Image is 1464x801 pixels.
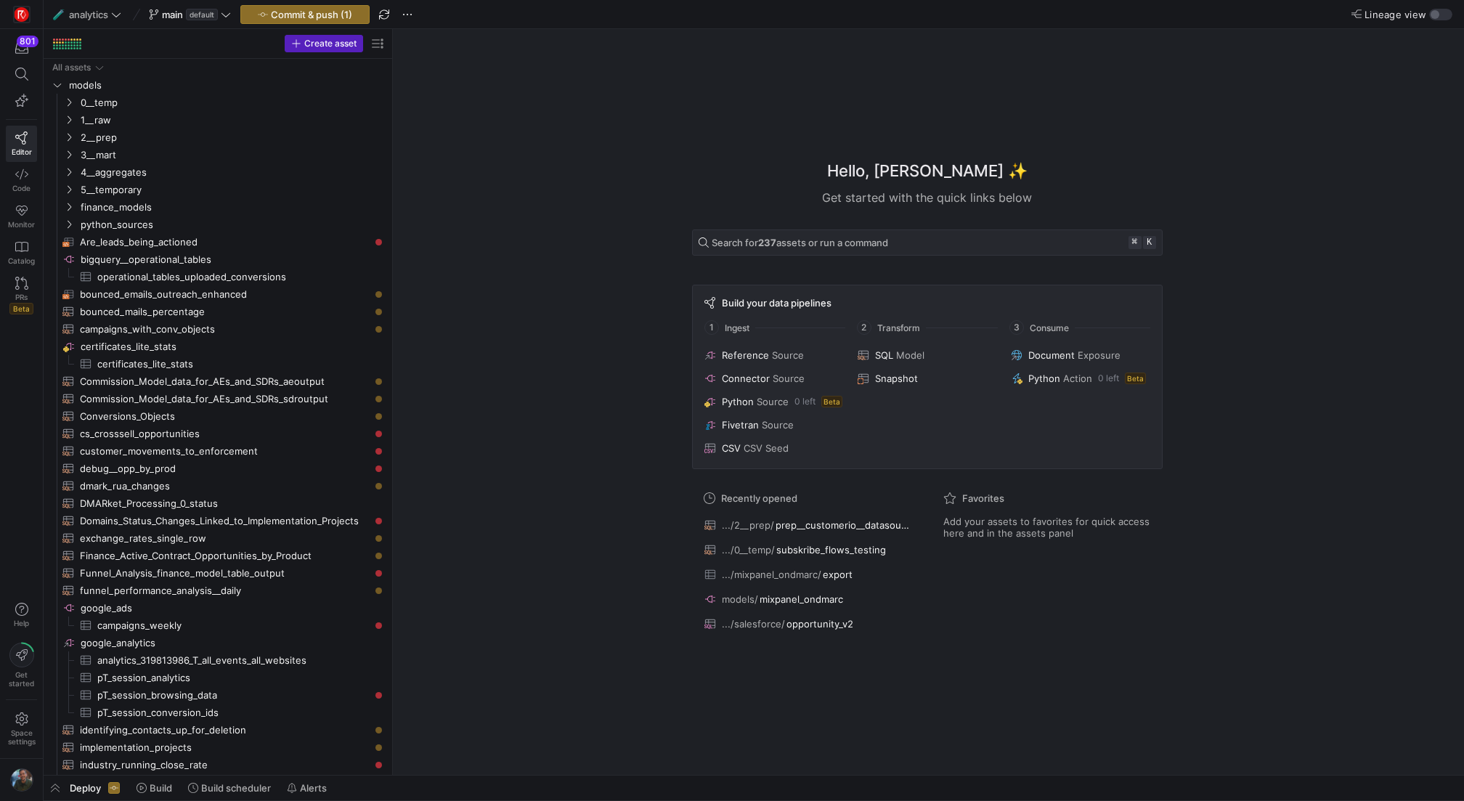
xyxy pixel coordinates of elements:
span: Fivetran [722,419,759,431]
span: CSV [722,442,741,454]
button: ConnectorSource [701,370,846,387]
span: Editor [12,147,32,156]
span: Source [762,419,794,431]
img: https://storage.googleapis.com/y42-prod-data-exchange/images/6IdsliWYEjCj6ExZYNtk9pMT8U8l8YHLguyz... [10,768,33,792]
button: ReferenceSource [701,346,846,364]
span: Reference [722,349,769,361]
a: Spacesettings [6,706,37,752]
span: Python [722,396,754,407]
span: Lineage view [1365,9,1426,20]
span: Monitor [8,220,35,229]
span: Beta [821,396,842,407]
button: PythonSource0 leftBeta [701,393,846,410]
span: 0 left [1098,373,1119,383]
span: Snapshot [875,373,918,384]
button: .../2__prep/prep__customerio__datasource [701,516,914,534]
span: .../mixpanel_ondmarc/ [722,569,821,580]
button: Commit & push (1) [240,5,370,24]
span: SQL [875,349,893,361]
button: Build [130,776,179,800]
button: DocumentExposure [1008,346,1152,364]
strong: 237 [758,237,776,248]
span: subskribe_flows_testing [776,544,886,556]
a: Catalog [6,235,37,271]
span: default [186,9,218,20]
span: main [162,9,183,20]
span: Commit & push (1) [271,9,352,20]
span: .../0__temp/ [722,544,775,556]
span: PRs [15,293,28,301]
span: Python [1028,373,1060,384]
button: Getstarted [6,637,37,694]
span: mixpanel_ondmarc [760,593,843,605]
span: Search for assets or run a command [712,237,888,248]
button: FivetranSource [701,416,846,434]
span: .../2__prep/ [722,519,774,531]
button: models/mixpanel_ondmarc [701,590,914,609]
span: Beta [1125,373,1146,384]
button: CSVCSV Seed [701,439,846,457]
button: maindefault [145,5,235,24]
button: PythonAction0 leftBeta [1008,370,1152,387]
span: Source [773,373,805,384]
span: Catalog [8,256,35,265]
span: Deploy [70,782,101,794]
span: models/ [722,593,758,605]
a: PRsBeta [6,271,37,320]
span: Source [757,396,789,407]
button: Search for237assets or run a command⌘k [692,229,1163,256]
span: .../salesforce/ [722,618,785,630]
span: Model [896,349,924,361]
span: Alerts [300,782,327,794]
button: 801 [6,35,37,61]
span: Action [1063,373,1092,384]
span: Exposure [1078,349,1121,361]
span: Get started [9,670,34,688]
a: Editor [6,126,37,162]
span: Connector [722,373,770,384]
button: Help [6,596,37,634]
a: Monitor [6,198,37,235]
span: 🧪 [53,9,63,20]
a: Code [6,162,37,198]
span: CSV Seed [744,442,789,454]
button: .../mixpanel_ondmarc/export [701,565,914,584]
span: Source [772,349,804,361]
button: .../salesforce/opportunity_v2 [701,614,914,633]
span: prep__customerio__datasource [776,519,911,531]
span: 0 left [794,397,816,407]
kbd: k [1143,236,1156,249]
span: Build scheduler [201,782,271,794]
span: Build [150,782,172,794]
span: analytics [69,9,108,20]
span: Code [12,184,30,192]
button: Alerts [280,776,333,800]
div: 801 [17,36,38,47]
span: export [823,569,853,580]
button: 🧪analytics [49,5,125,24]
button: Build scheduler [182,776,277,800]
span: opportunity_v2 [786,618,853,630]
img: https://storage.googleapis.com/y42-prod-data-exchange/images/C0c2ZRu8XU2mQEXUlKrTCN4i0dD3czfOt8UZ... [15,7,29,22]
a: https://storage.googleapis.com/y42-prod-data-exchange/images/C0c2ZRu8XU2mQEXUlKrTCN4i0dD3czfOt8UZ... [6,2,37,27]
button: .../0__temp/subskribe_flows_testing [701,540,914,559]
kbd: ⌘ [1128,236,1142,249]
span: Document [1028,349,1075,361]
span: Space settings [8,728,36,746]
span: Help [12,619,30,627]
span: Beta [9,303,33,314]
button: https://storage.googleapis.com/y42-prod-data-exchange/images/6IdsliWYEjCj6ExZYNtk9pMT8U8l8YHLguyz... [6,765,37,795]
